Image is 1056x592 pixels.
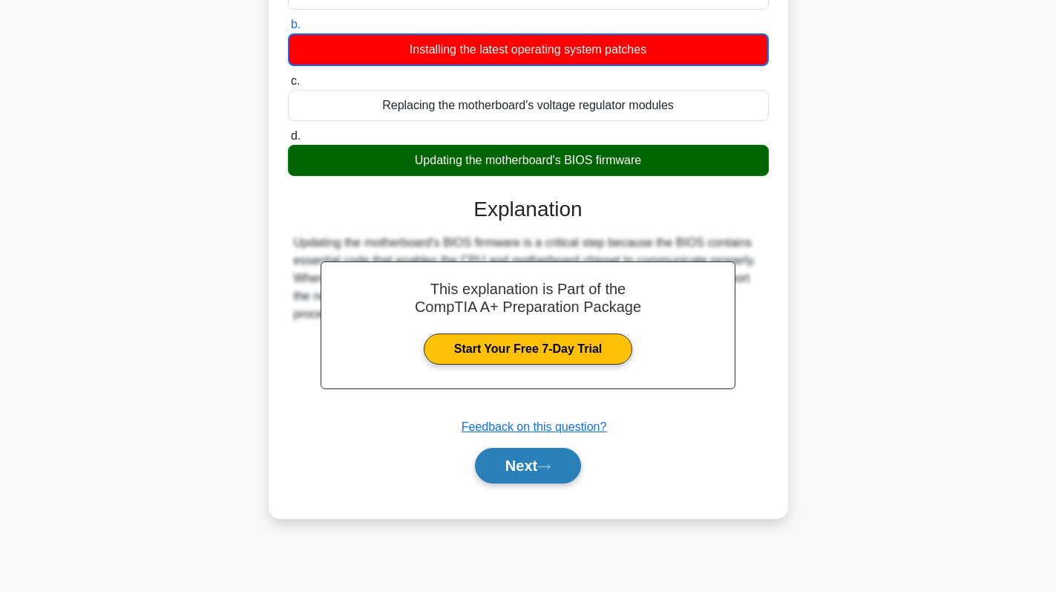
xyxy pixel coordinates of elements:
div: Updating the motherboard's BIOS firmware is a critical step because the BIOS contains essential c... [294,234,763,323]
h3: Explanation [297,197,760,222]
div: Replacing the motherboard's voltage regulator modules [288,90,769,121]
span: d. [291,129,301,142]
a: Start Your Free 7-Day Trial [424,334,632,365]
span: c. [291,74,300,87]
span: b. [291,18,301,30]
button: Next [475,448,581,484]
div: Updating the motherboard's BIOS firmware [288,145,769,176]
div: Installing the latest operating system patches [288,33,769,66]
a: Feedback on this question? [462,420,607,433]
